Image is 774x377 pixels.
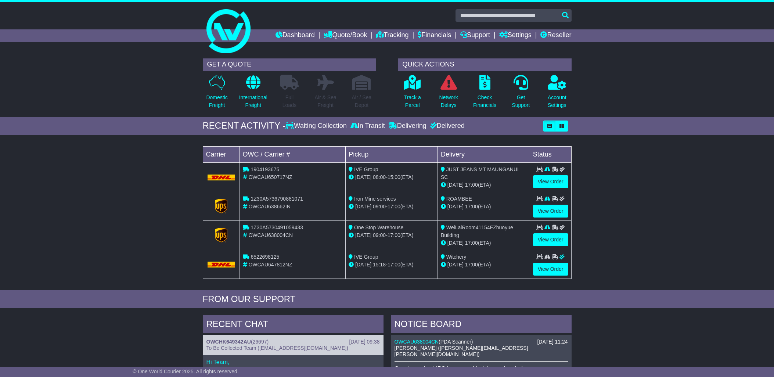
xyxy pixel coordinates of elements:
span: 09:00 [373,204,386,209]
span: 17:00 [465,182,478,188]
p: Domestic Freight [206,94,227,109]
span: [DATE] [447,240,464,246]
p: Check Financials [473,94,496,109]
td: Pickup [346,146,438,162]
span: 17:00 [465,240,478,246]
span: [DATE] [355,232,371,238]
span: [DATE] [447,262,464,268]
span: One Stop Warehouse [354,225,403,230]
div: ( ) [395,339,568,345]
span: JUST JEANS MT MAUNGANUI SC [441,166,519,180]
span: [DATE] [447,204,464,209]
a: Reseller [540,29,571,42]
img: DHL.png [208,175,235,180]
td: OWC / Carrier # [240,146,346,162]
div: [DATE] 09:38 [349,339,379,345]
p: Network Delays [439,94,458,109]
span: OWCAU638662IN [248,204,290,209]
a: InternationalFreight [239,75,268,113]
div: (ETA) [441,203,527,211]
span: 1904193675 [251,166,279,172]
span: 1Z30A5730491059433 [251,225,303,230]
div: RECENT ACTIVITY - [203,121,286,131]
a: OWCAU638004CN [395,339,439,345]
td: Carrier [203,146,240,162]
span: Witchery [446,254,466,260]
div: NOTICE BOARD [391,315,572,335]
p: Good morning UPS have provided the update below, [395,365,568,372]
img: GetCarrierServiceLogo [215,199,227,213]
div: QUICK ACTIONS [398,58,572,71]
p: Air & Sea Freight [315,94,336,109]
span: 17:00 [465,204,478,209]
a: Dashboard [276,29,315,42]
td: Delivery [438,146,530,162]
div: GET A QUOTE [203,58,376,71]
p: Track a Parcel [404,94,421,109]
span: 17:00 [388,232,400,238]
a: NetworkDelays [439,75,458,113]
td: Status [530,146,571,162]
span: OWCAU638004CN [248,232,293,238]
span: 15:18 [373,262,386,268]
img: GetCarrierServiceLogo [215,228,227,243]
span: OWCAU647812NZ [248,262,292,268]
div: In Transit [349,122,387,130]
span: 1Z30A5736790881071 [251,196,303,202]
a: Settings [499,29,532,42]
div: Delivering [387,122,428,130]
div: (ETA) [441,181,527,189]
span: [PERSON_NAME] ([PERSON_NAME][EMAIL_ADDRESS][PERSON_NAME][DOMAIN_NAME]) [395,345,528,357]
span: IVE Group [354,166,378,172]
div: Delivered [428,122,465,130]
span: ROAMBEE [446,196,472,202]
div: (ETA) [441,261,527,269]
div: - (ETA) [349,173,435,181]
span: PDA Scanner [440,339,471,345]
a: Quote/Book [324,29,367,42]
a: OWCHK649342AU [206,339,251,345]
span: [DATE] [447,182,464,188]
span: 08:00 [373,174,386,180]
img: DHL.png [208,262,235,268]
span: 17:00 [388,262,400,268]
a: AccountSettings [547,75,567,113]
a: View Order [533,263,568,276]
div: Waiting Collection [285,122,348,130]
a: CheckFinancials [473,75,497,113]
span: OWCAU650717NZ [248,174,292,180]
span: 17:00 [465,262,478,268]
span: © One World Courier 2025. All rights reserved. [133,369,239,374]
a: View Order [533,175,568,188]
span: Iron Mine services [354,196,396,202]
span: [DATE] [355,204,371,209]
span: [DATE] [355,262,371,268]
div: - (ETA) [349,203,435,211]
span: 15:00 [388,174,400,180]
p: Get Support [512,94,530,109]
div: - (ETA) [349,261,435,269]
span: 09:00 [373,232,386,238]
span: 26697 [253,339,267,345]
div: RECENT CHAT [203,315,384,335]
p: Air / Sea Depot [352,94,372,109]
p: Full Loads [280,94,299,109]
div: [DATE] 11:24 [537,339,568,345]
a: GetSupport [511,75,530,113]
div: FROM OUR SUPPORT [203,294,572,305]
a: View Order [533,205,568,218]
p: Account Settings [548,94,566,109]
a: Support [460,29,490,42]
span: 17:00 [388,204,400,209]
a: View Order [533,233,568,246]
p: Hi Team, [206,359,380,366]
a: Tracking [376,29,408,42]
span: [DATE] [355,174,371,180]
div: ( ) [206,339,380,345]
span: 6522698125 [251,254,279,260]
span: To Be Collected Team ([EMAIL_ADDRESS][DOMAIN_NAME]) [206,345,348,351]
span: IVE Group [354,254,378,260]
p: International Freight [239,94,267,109]
a: Track aParcel [404,75,421,113]
a: Financials [418,29,451,42]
